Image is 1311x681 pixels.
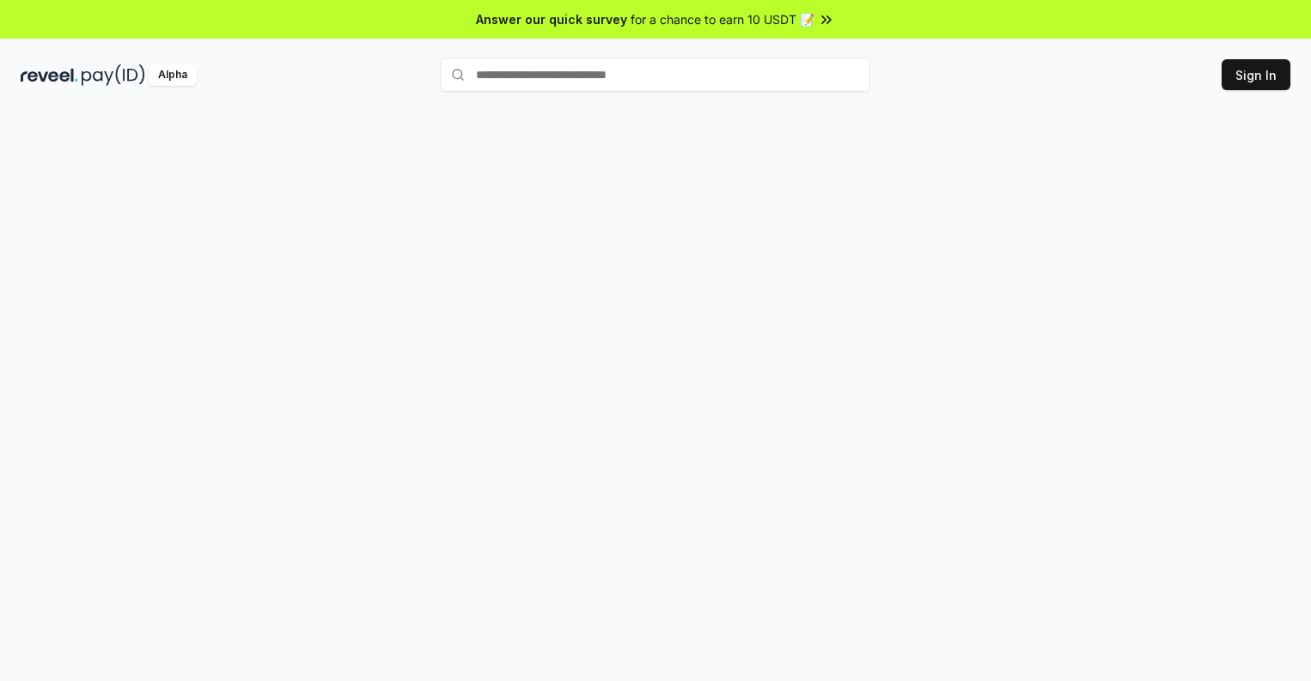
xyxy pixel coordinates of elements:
[476,10,627,28] span: Answer our quick survey
[631,10,814,28] span: for a chance to earn 10 USDT 📝
[82,64,145,86] img: pay_id
[149,64,197,86] div: Alpha
[21,64,78,86] img: reveel_dark
[1222,59,1290,90] button: Sign In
